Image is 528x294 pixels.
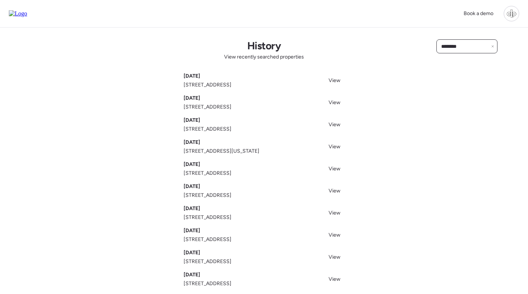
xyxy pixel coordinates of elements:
[324,207,345,218] a: View
[184,227,200,234] span: [DATE]
[184,72,200,80] span: [DATE]
[184,161,200,168] span: [DATE]
[329,210,340,216] span: View
[224,53,304,61] span: View recently searched properties
[184,103,231,111] span: [STREET_ADDRESS]
[184,280,231,287] span: [STREET_ADDRESS]
[184,139,200,146] span: [DATE]
[184,205,200,212] span: [DATE]
[324,119,345,130] a: View
[184,249,200,256] span: [DATE]
[184,95,200,102] span: [DATE]
[324,97,345,107] a: View
[329,166,340,172] span: View
[184,125,231,133] span: [STREET_ADDRESS]
[329,121,340,128] span: View
[184,117,200,124] span: [DATE]
[324,163,345,174] a: View
[324,141,345,152] a: View
[184,192,231,199] span: [STREET_ADDRESS]
[329,144,340,150] span: View
[329,254,340,260] span: View
[184,271,200,279] span: [DATE]
[324,229,345,240] a: View
[329,232,340,238] span: View
[184,236,231,243] span: [STREET_ADDRESS]
[184,258,231,265] span: [STREET_ADDRESS]
[324,75,345,85] a: View
[184,183,200,190] span: [DATE]
[324,251,345,262] a: View
[184,170,231,177] span: [STREET_ADDRESS]
[9,10,27,17] img: Logo
[184,81,231,89] span: [STREET_ADDRESS]
[184,148,259,155] span: [STREET_ADDRESS][US_STATE]
[329,276,340,282] span: View
[329,188,340,194] span: View
[324,185,345,196] a: View
[324,273,345,284] a: View
[329,99,340,106] span: View
[184,214,231,221] span: [STREET_ADDRESS]
[247,39,281,52] h1: History
[464,10,493,17] span: Book a demo
[329,77,340,84] span: View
